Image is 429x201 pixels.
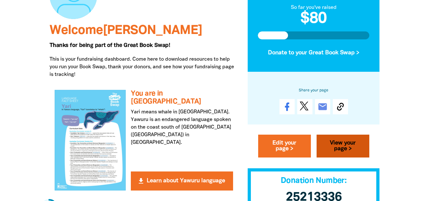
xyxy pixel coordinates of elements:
[258,87,370,94] h6: Share your page
[258,11,370,26] h2: $80
[50,25,202,37] span: Welcome [PERSON_NAME]
[258,135,311,157] a: Edit your page >
[315,99,330,114] a: email
[318,102,328,112] i: email
[131,90,233,105] h3: You are in [GEOGRAPHIC_DATA]
[317,135,369,157] a: View your page >
[333,99,348,114] button: Copy Link
[55,90,126,190] img: You are in Yari house
[258,3,370,11] div: So far you've raised
[279,99,295,114] a: Share
[137,177,145,185] i: get_app
[50,43,170,48] span: Thanks for being part of the Great Book Swap!
[281,177,346,184] span: Donation Number:
[131,171,233,191] button: get_app Learn about Yawuru language
[50,56,238,78] p: This is your fundraising dashboard. Come here to download resources to help you run your Book Swa...
[297,99,312,114] a: Post
[258,44,370,62] button: Donate to your Great Book Swap >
